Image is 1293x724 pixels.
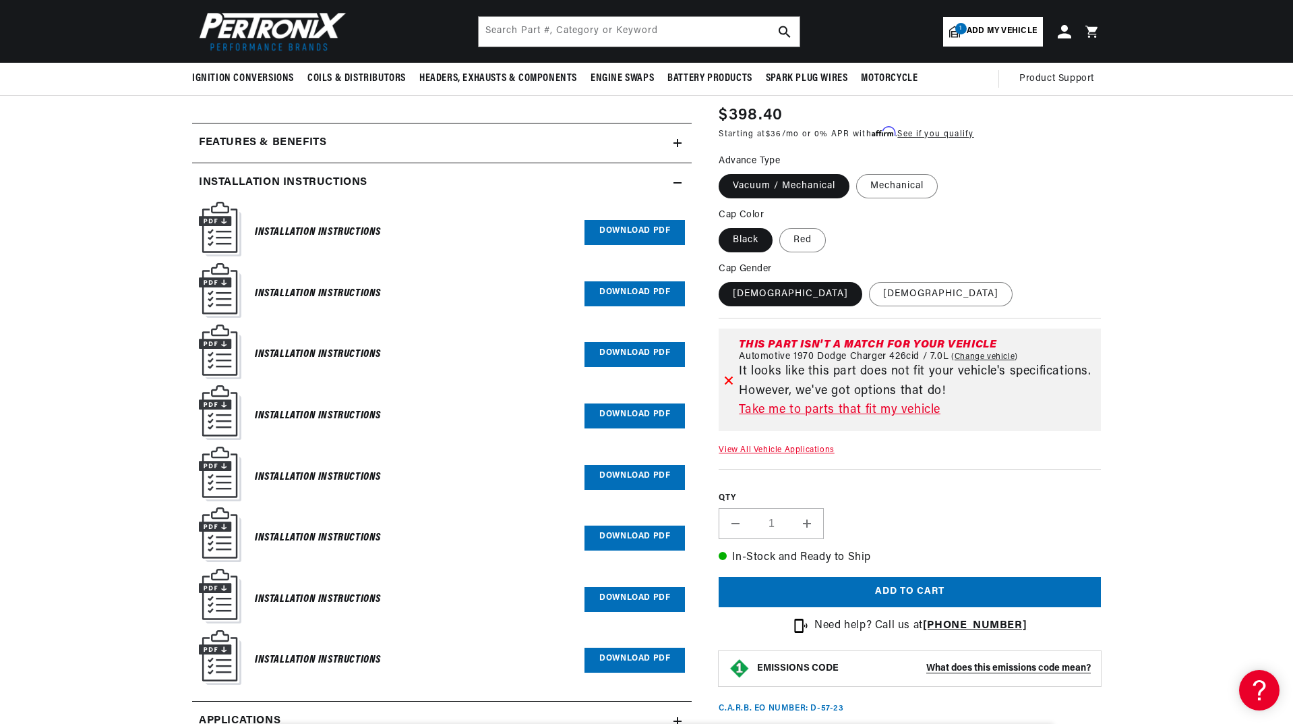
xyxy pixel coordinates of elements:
img: Instruction Manual [199,507,241,562]
summary: Engine Swaps [584,63,661,94]
legend: Advance Type [719,154,781,168]
img: Pertronix [192,8,347,55]
span: Engine Swaps [591,72,654,86]
summary: Spark Plug Wires [759,63,855,94]
span: Spark Plug Wires [766,72,848,86]
h6: Installation Instructions [255,285,381,303]
h2: Features & Benefits [199,134,326,152]
a: Change vehicle [951,352,1018,362]
div: This part isn't a match for your vehicle [739,339,1095,350]
label: [DEMOGRAPHIC_DATA] [719,282,862,306]
summary: Features & Benefits [192,123,692,163]
summary: Coils & Distributors [301,63,413,94]
img: Instruction Manual [199,325,241,379]
img: Instruction Manual [199,385,241,440]
h6: Installation Instructions [255,468,381,486]
a: Download PDF [584,587,685,612]
img: Instruction Manual [199,447,241,501]
summary: Product Support [1019,63,1101,95]
a: Take me to parts that fit my vehicle [739,401,1095,420]
h6: Installation Instructions [255,651,381,669]
a: See if you qualify - Learn more about Affirm Financing (opens in modal) [897,130,973,138]
summary: Headers, Exhausts & Components [413,63,584,94]
label: Mechanical [856,174,938,198]
h2: Installation instructions [199,174,367,192]
span: Product Support [1019,72,1094,86]
img: Instruction Manual [199,569,241,623]
label: Red [779,228,826,252]
img: Emissions code [729,658,750,679]
img: Instruction Manual [199,630,241,685]
h6: Installation Instructions [255,407,381,425]
summary: Ignition Conversions [192,63,301,94]
legend: Cap Color [719,208,765,222]
p: C.A.R.B. EO Number: D-57-23 [719,703,843,715]
input: Search Part #, Category or Keyword [479,17,800,47]
a: [PHONE_NUMBER] [923,620,1027,631]
label: [DEMOGRAPHIC_DATA] [869,282,1013,306]
legend: Cap Gender [719,262,773,276]
h6: Installation Instructions [255,345,381,364]
span: Headers, Exhausts & Components [419,72,577,86]
a: Download PDF [584,220,685,245]
span: 1 [955,23,967,34]
h6: Installation Instructions [255,590,381,609]
a: View All Vehicle Applications [719,446,834,454]
p: In-Stock and Ready to Ship [719,549,1101,566]
a: Download PDF [584,526,685,551]
span: $36 [766,130,782,138]
summary: Motorcycle [854,63,924,94]
a: Download PDF [584,342,685,367]
img: Instruction Manual [199,263,241,318]
summary: Installation instructions [192,163,692,202]
label: Black [719,228,773,252]
summary: Battery Products [661,63,759,94]
h6: Installation Instructions [255,223,381,242]
label: Vacuum / Mechanical [719,174,849,198]
span: Add my vehicle [967,25,1037,38]
span: Ignition Conversions [192,72,294,86]
p: Need help? Call us at [814,617,1027,635]
a: Download PDF [584,648,685,673]
a: Download PDF [584,403,685,428]
span: Motorcycle [861,72,918,86]
label: QTY [719,493,1101,504]
p: Starting at /mo or 0% APR with . [719,128,973,140]
a: Download PDF [584,465,685,490]
h6: Installation Instructions [255,529,381,547]
img: Instruction Manual [199,202,241,256]
span: Battery Products [667,72,752,86]
strong: What does this emissions code mean? [926,663,1091,673]
button: search button [770,17,800,47]
span: Coils & Distributors [307,72,406,86]
strong: EMISSIONS CODE [757,663,839,673]
span: Affirm [872,127,895,137]
a: Download PDF [584,281,685,306]
span: Automotive 1970 Dodge Charger 426cid / 7.0L [739,352,949,362]
button: EMISSIONS CODEWhat does this emissions code mean? [757,663,1091,675]
button: Add to cart [719,577,1101,607]
p: It looks like this part does not fit your vehicle's specifications. However, we've got options th... [739,362,1095,401]
a: 1Add my vehicle [943,17,1043,47]
span: $398.40 [719,103,783,128]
